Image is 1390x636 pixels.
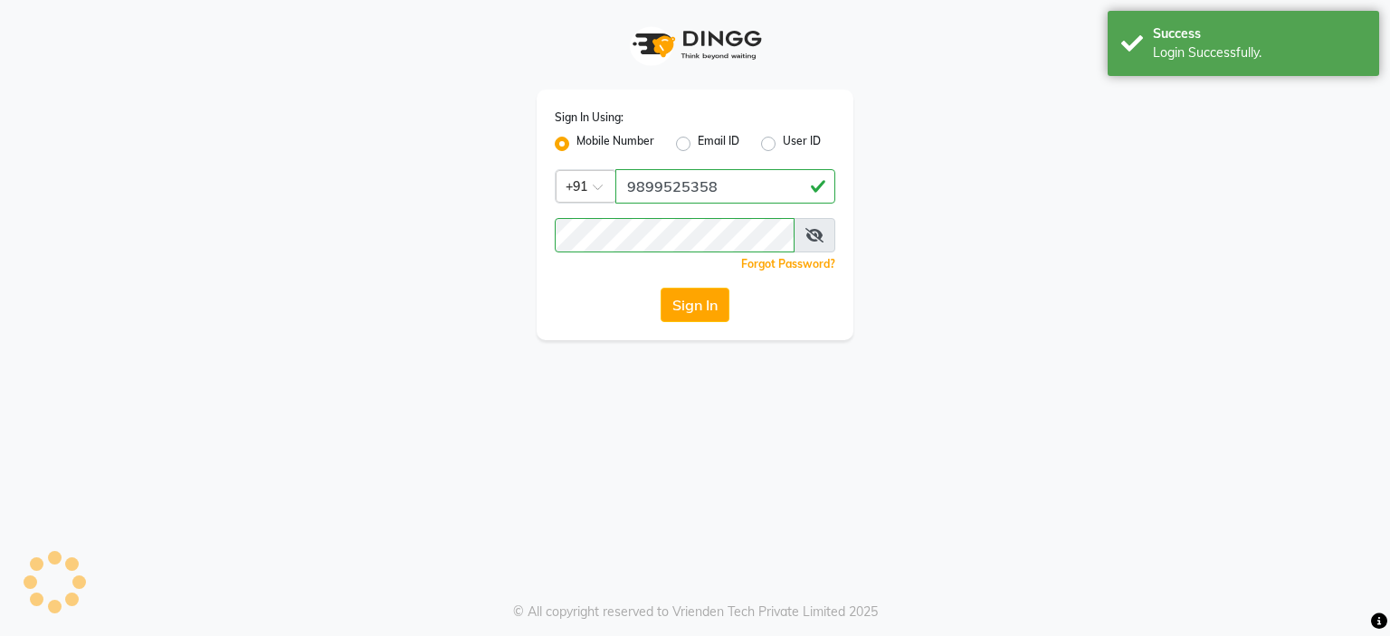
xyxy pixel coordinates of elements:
[615,169,835,204] input: Username
[1153,43,1366,62] div: Login Successfully.
[1153,24,1366,43] div: Success
[783,133,821,155] label: User ID
[555,218,795,252] input: Username
[623,18,767,71] img: logo1.svg
[698,133,739,155] label: Email ID
[555,109,624,126] label: Sign In Using:
[741,257,835,271] a: Forgot Password?
[661,288,729,322] button: Sign In
[576,133,654,155] label: Mobile Number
